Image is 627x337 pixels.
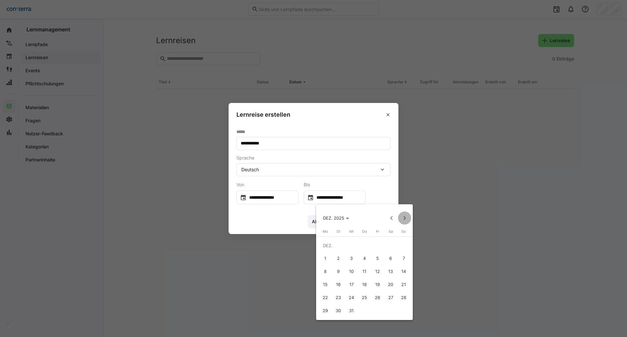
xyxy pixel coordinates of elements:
[398,253,410,264] span: 7
[346,305,357,317] span: 31
[384,278,397,291] button: 20. Dezember 2025
[320,212,352,224] button: Choose month and year
[376,229,379,234] span: Fr
[371,291,384,304] button: 26. Dezember 2025
[401,229,406,234] span: So
[319,304,332,317] button: 29. Dezember 2025
[346,279,357,291] span: 17
[358,291,371,304] button: 25. Dezember 2025
[398,292,410,304] span: 28
[384,291,397,304] button: 27. Dezember 2025
[372,279,383,291] span: 19
[358,278,371,291] button: 18. Dezember 2025
[397,291,410,304] button: 28. Dezember 2025
[332,278,345,291] button: 16. Dezember 2025
[397,265,410,278] button: 14. Dezember 2025
[345,291,358,304] button: 24. Dezember 2025
[319,292,331,304] span: 22
[398,211,411,225] button: Next month
[359,266,370,278] span: 11
[319,253,331,264] span: 1
[332,253,344,264] span: 2
[319,252,332,265] button: 1. Dezember 2025
[345,252,358,265] button: 3. Dezember 2025
[332,292,344,304] span: 23
[385,279,396,291] span: 20
[389,229,393,234] span: Sa
[332,305,344,317] span: 30
[332,265,345,278] button: 9. Dezember 2025
[372,292,383,304] span: 26
[371,278,384,291] button: 19. Dezember 2025
[398,266,410,278] span: 14
[359,279,370,291] span: 18
[349,229,354,234] span: Mi
[397,278,410,291] button: 21. Dezember 2025
[359,292,370,304] span: 25
[332,266,344,278] span: 9
[323,215,344,221] span: DEZ. 2025
[397,252,410,265] button: 7. Dezember 2025
[319,305,331,317] span: 29
[319,291,332,304] button: 22. Dezember 2025
[385,292,396,304] span: 27
[319,279,331,291] span: 15
[362,229,367,234] span: Do
[358,252,371,265] button: 4. Dezember 2025
[332,304,345,317] button: 30. Dezember 2025
[372,266,383,278] span: 12
[332,279,344,291] span: 16
[384,265,397,278] button: 13. Dezember 2025
[384,252,397,265] button: 6. Dezember 2025
[345,265,358,278] button: 10. Dezember 2025
[332,291,345,304] button: 23. Dezember 2025
[345,304,358,317] button: 31. Dezember 2025
[371,252,384,265] button: 5. Dezember 2025
[346,266,357,278] span: 10
[371,265,384,278] button: 12. Dezember 2025
[319,239,410,252] td: DEZ.
[323,229,328,234] span: Mo
[319,265,332,278] button: 8. Dezember 2025
[385,266,396,278] span: 13
[372,253,383,264] span: 5
[337,229,340,234] span: Di
[385,211,398,225] button: Previous month
[358,265,371,278] button: 11. Dezember 2025
[346,253,357,264] span: 3
[319,266,331,278] span: 8
[385,253,396,264] span: 6
[359,253,370,264] span: 4
[332,252,345,265] button: 2. Dezember 2025
[346,292,357,304] span: 24
[345,278,358,291] button: 17. Dezember 2025
[319,278,332,291] button: 15. Dezember 2025
[398,279,410,291] span: 21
